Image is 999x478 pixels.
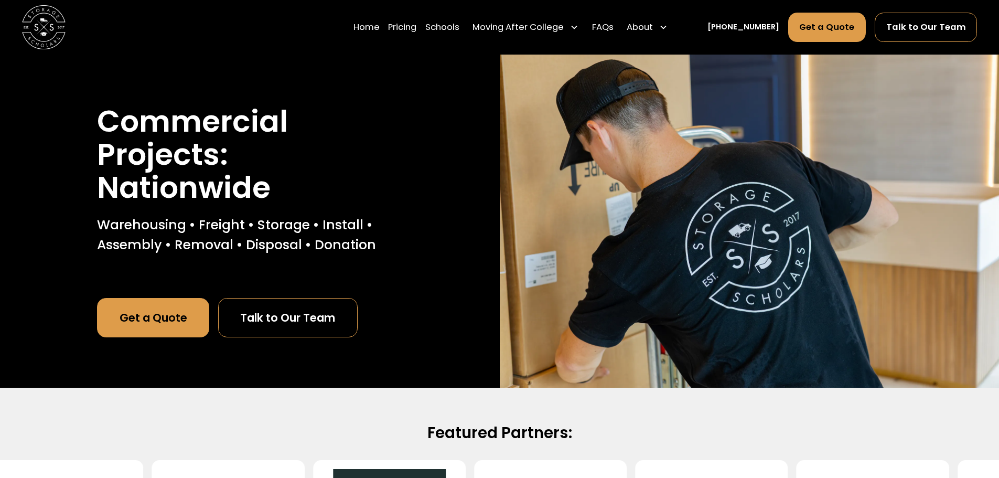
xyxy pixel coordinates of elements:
[353,12,380,43] a: Home
[627,21,653,34] div: About
[425,12,459,43] a: Schools
[22,5,66,49] img: Storage Scholars main logo
[592,12,614,43] a: FAQs
[97,215,403,254] p: Warehousing • Freight • Storage • Install • Assembly • Removal • Disposal • Donation
[468,12,584,43] div: Moving After College
[875,13,977,42] a: Talk to Our Team
[707,22,779,33] a: [PHONE_NUMBER]
[388,12,416,43] a: Pricing
[97,105,403,204] h1: Commercial Projects: Nationwide
[472,21,564,34] div: Moving After College
[97,298,209,337] a: Get a Quote
[622,12,673,43] div: About
[788,13,866,42] a: Get a Quote
[218,298,358,337] a: Talk to Our Team
[151,423,849,443] h2: Featured Partners:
